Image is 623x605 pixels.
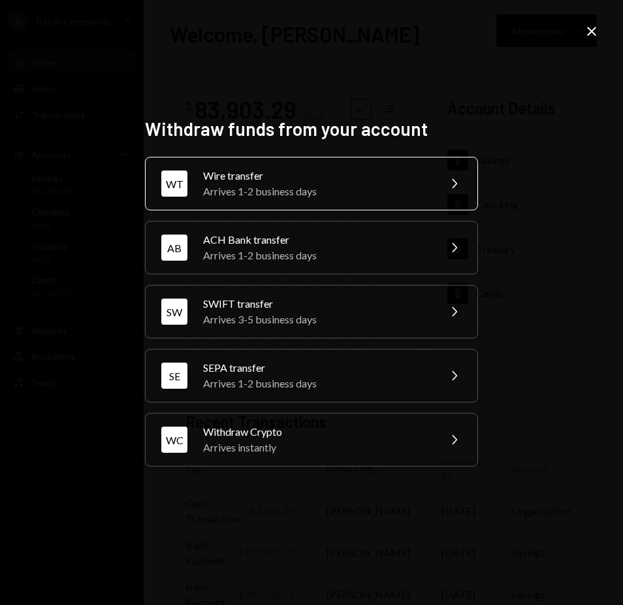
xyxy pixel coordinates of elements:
[203,184,430,199] div: Arrives 1-2 business days
[203,312,430,327] div: Arrives 3-5 business days
[203,360,430,376] div: SEPA transfer
[161,235,187,261] div: AB
[161,299,187,325] div: SW
[145,349,478,402] button: SESEPA transferArrives 1-2 business days
[203,248,430,263] div: Arrives 1-2 business days
[145,116,478,142] h2: Withdraw funds from your account
[145,413,478,466] button: WCWithdraw CryptoArrives instantly
[145,157,478,210] button: WTWire transferArrives 1-2 business days
[203,296,430,312] div: SWIFT transfer
[203,424,430,440] div: Withdraw Crypto
[161,171,187,197] div: WT
[145,221,478,274] button: ABACH Bank transferArrives 1-2 business days
[161,427,187,453] div: WC
[203,376,430,391] div: Arrives 1-2 business days
[203,440,430,455] div: Arrives instantly
[145,285,478,338] button: SWSWIFT transferArrives 3-5 business days
[203,232,430,248] div: ACH Bank transfer
[161,363,187,389] div: SE
[203,168,430,184] div: Wire transfer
